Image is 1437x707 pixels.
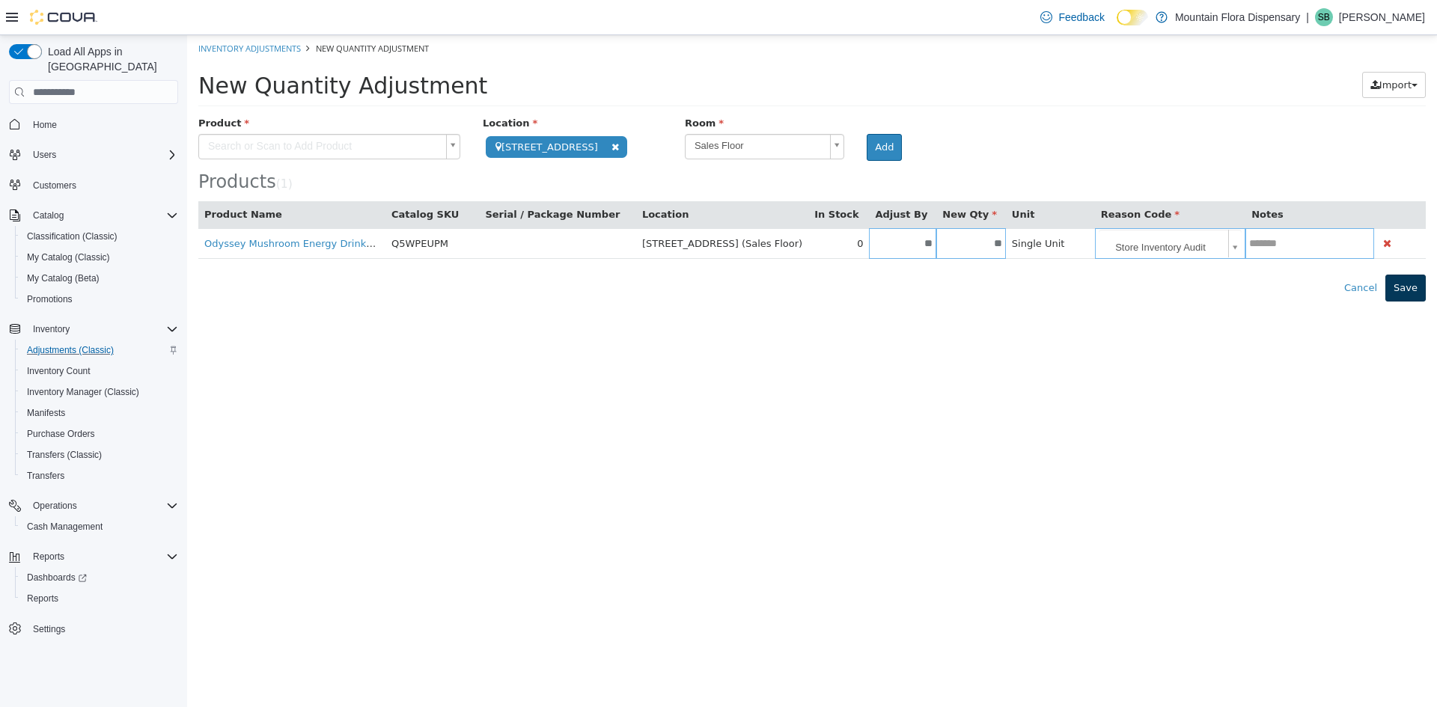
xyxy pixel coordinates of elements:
[1192,44,1224,55] span: Import
[17,172,98,187] button: Product Name
[3,546,184,567] button: Reports
[21,269,178,287] span: My Catalog (Beta)
[15,567,184,588] a: Dashboards
[21,467,178,485] span: Transfers
[15,226,184,247] button: Classification (Classic)
[3,495,184,516] button: Operations
[1193,200,1207,217] button: Delete Product
[89,142,106,156] small: ( )
[498,82,537,94] span: Room
[21,248,116,266] a: My Catalog (Classic)
[1149,239,1198,266] button: Cancel
[1318,8,1330,26] span: SB
[204,172,275,187] button: Catalog SKU
[3,618,184,640] button: Settings
[21,446,108,464] a: Transfers (Classic)
[455,172,504,187] button: Location
[27,497,178,515] span: Operations
[1117,10,1148,25] input: Dark Mode
[21,383,178,401] span: Inventory Manager (Classic)
[27,116,63,134] a: Home
[15,382,184,403] button: Inventory Manager (Classic)
[755,174,810,185] span: New Qty
[33,323,70,335] span: Inventory
[27,548,178,566] span: Reports
[1339,8,1425,26] p: [PERSON_NAME]
[15,465,184,486] button: Transfers
[11,7,114,19] a: Inventory Adjustments
[21,404,178,422] span: Manifests
[27,407,65,419] span: Manifests
[27,320,76,338] button: Inventory
[27,572,87,584] span: Dashboards
[21,290,178,308] span: Promotions
[42,44,178,74] span: Load All Apps in [GEOGRAPHIC_DATA]
[21,404,71,422] a: Manifests
[27,272,100,284] span: My Catalog (Beta)
[912,195,1055,223] a: Store Inventory Audit
[296,82,350,94] span: Location
[27,320,178,338] span: Inventory
[27,619,178,638] span: Settings
[627,172,674,187] button: In Stock
[15,361,184,382] button: Inventory Count
[21,569,178,587] span: Dashboards
[498,99,657,124] a: Sales Floor
[33,180,76,192] span: Customers
[33,149,56,161] span: Users
[1175,37,1239,64] button: Import
[15,423,184,444] button: Purchase Orders
[15,403,184,423] button: Manifests
[21,341,178,359] span: Adjustments (Classic)
[21,341,120,359] a: Adjustments (Classic)
[21,227,178,245] span: Classification (Classic)
[27,386,139,398] span: Inventory Manager (Classic)
[94,142,101,156] span: 1
[33,500,77,512] span: Operations
[21,518,178,536] span: Cash Management
[3,113,184,135] button: Home
[621,193,682,224] td: 0
[3,319,184,340] button: Inventory
[21,425,101,443] a: Purchase Orders
[21,569,93,587] a: Dashboards
[33,209,64,221] span: Catalog
[27,470,64,482] span: Transfers
[1058,10,1104,25] span: Feedback
[3,205,184,226] button: Catalog
[21,362,97,380] a: Inventory Count
[21,248,178,266] span: My Catalog (Classic)
[129,7,242,19] span: New Quantity Adjustment
[11,37,300,64] span: New Quantity Adjustment
[21,425,178,443] span: Purchase Orders
[27,497,83,515] button: Operations
[680,99,715,126] button: Add
[15,444,184,465] button: Transfers (Classic)
[15,268,184,289] button: My Catalog (Beta)
[21,362,178,380] span: Inventory Count
[299,101,440,123] span: [STREET_ADDRESS]
[21,590,64,607] a: Reports
[27,344,114,356] span: Adjustments (Classic)
[21,518,109,536] a: Cash Management
[21,290,79,308] a: Promotions
[1064,172,1099,187] button: Notes
[17,203,290,214] a: Odyssey Mushroom Energy Drinks - Blue Raspberry 222
[21,467,70,485] a: Transfers
[1117,25,1117,26] span: Dark Mode
[1315,8,1333,26] div: Scott Burr
[30,10,97,25] img: Cova
[15,340,184,361] button: Adjustments (Classic)
[11,99,273,124] a: Search or Scan to Add Product
[21,227,123,245] a: Classification (Classic)
[15,516,184,537] button: Cash Management
[688,172,743,187] button: Adjust By
[27,206,70,224] button: Catalog
[33,623,65,635] span: Settings
[27,293,73,305] span: Promotions
[914,174,992,185] span: Reason Code
[1306,8,1309,26] p: |
[15,289,184,310] button: Promotions
[9,107,178,679] nav: Complex example
[298,172,436,187] button: Serial / Package Number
